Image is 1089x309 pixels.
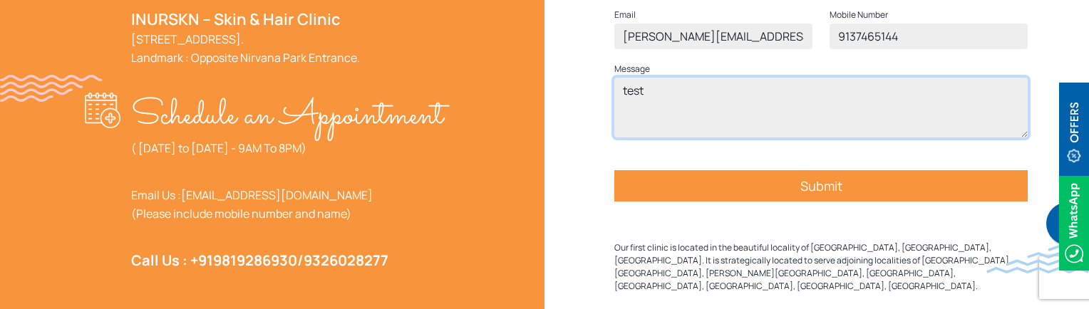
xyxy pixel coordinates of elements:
[614,6,636,23] label: Email
[131,186,443,223] p: Email Us : (Please include mobile number and name)
[304,251,388,270] a: 9326028277
[131,93,443,139] p: Schedule an Appointment
[131,9,341,30] a: INURSKN – Skin & Hair Clinic
[85,93,131,128] img: appointment-w
[986,245,1089,273] img: bluewave
[830,6,888,23] label: Mobile Number
[614,170,1028,201] input: Submit
[1059,176,1089,271] img: Whatsappicon
[614,241,1028,293] p: Our first clinic is located in the beautiful locality of [GEOGRAPHIC_DATA], [GEOGRAPHIC_DATA], [G...
[131,139,443,157] p: ( [DATE] to [DATE] - 9AM To 8PM)
[830,23,1028,49] input: Enter your mobile number
[614,61,650,78] label: Message
[1059,83,1089,177] img: offerBt
[213,251,297,270] a: 9819286930
[614,23,812,49] input: Enter email address
[1059,214,1089,230] a: Whatsappicon
[131,251,388,270] strong: Call Us : +91 /
[181,187,373,203] a: [EMAIL_ADDRESS][DOMAIN_NAME]
[131,31,360,66] a: [STREET_ADDRESS].Landmark : Opposite Nirvana Park Entrance.
[1060,284,1071,295] img: up-blue-arrow.svg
